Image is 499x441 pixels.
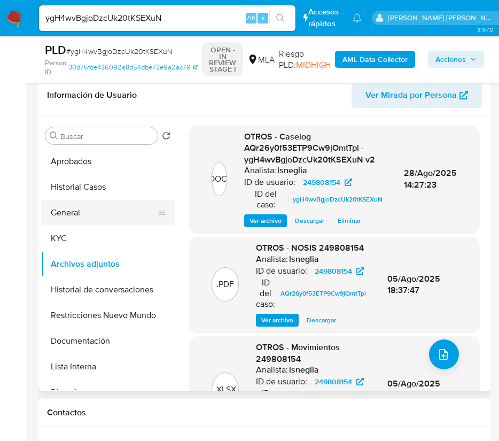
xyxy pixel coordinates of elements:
button: AML Data Collector [335,51,415,68]
span: Acciones [435,51,466,68]
button: Restricciones Nuevo Mundo [41,303,175,328]
h1: Contactos [47,407,482,418]
p: OPEN - IN REVIEW STAGE I [202,42,243,76]
span: MIDHIGH [296,59,331,71]
button: Eliminar [332,214,366,227]
span: 3.157.0 [477,25,494,34]
p: ID del caso: [244,189,287,210]
b: AML Data Collector [342,51,408,68]
span: Alt [247,13,255,23]
span: 249808154 [303,176,340,189]
button: Historial de conversaciones [41,277,175,303]
h1: Información de Usuario [47,90,137,100]
span: 05/Ago/2025 18:37:45 [387,377,440,401]
span: s [261,13,264,23]
span: 05/Ago/2025 18:37:47 [387,273,440,297]
p: .DOCX [207,173,232,185]
input: Buscar [60,131,153,141]
a: Notificaciones [353,13,362,22]
a: 249808154 [297,176,358,189]
button: Buscar [50,131,58,140]
span: AQr26y0f53ETP9Cw9jOmtTpl [280,287,366,300]
a: AQr26y0f53ETP9Cw9jOmtTpl [276,287,370,300]
b: PLD [45,41,66,58]
span: 249808154 [315,265,352,277]
button: Documentación [41,328,175,354]
h6: lsneglia [277,165,307,176]
p: Analista: [256,365,288,375]
button: Acciones [428,51,484,68]
button: Historial Casos [41,174,175,200]
p: ID de usuario: [256,266,307,276]
button: KYC [41,226,175,251]
a: 249808154 [308,265,370,277]
span: Accesos rápidos [308,6,342,29]
span: Descargar [295,215,324,226]
p: ID de usuario: [244,177,295,188]
button: Ver archivo [256,314,299,327]
button: search-icon [269,11,291,26]
p: ID del caso: [256,388,275,420]
input: Buscar usuario o caso... [39,11,295,25]
span: Ver archivo [261,315,293,326]
p: ID del caso: [256,277,275,310]
button: upload-file [429,339,459,369]
span: # ygH4wvBgjoDzcUk20tKSEXuN [66,46,173,57]
button: General [41,200,166,226]
span: 249808154 [315,375,352,388]
p: Analista: [244,165,276,176]
h6: lsneglia [289,254,319,265]
button: Archivos adjuntos [41,251,175,277]
span: Ver Mirada por Persona [365,82,457,108]
span: OTROS - NOSIS 249808154 [256,242,364,254]
a: 30d75fde436092a8d54dbe73e9a2ac79 [68,58,198,77]
button: Volver al orden por defecto [162,131,170,143]
span: Descargar [307,315,336,326]
span: OTROS - Movimientos 249808154 [256,341,340,365]
button: Descargar [290,214,330,227]
button: Lista Interna [41,354,175,380]
p: lucia.neglia@mercadolibre.com [388,13,496,23]
div: MLA [247,54,275,66]
span: ygH4wvBgjoDzcUk20tKSEXuN [293,193,383,206]
a: ygH4wvBgjoDzcUk20tKSEXuN [289,193,387,206]
button: Descargar [301,314,341,327]
h6: lsneglia [289,365,319,375]
button: Aprobados [41,149,175,174]
span: 28/Ago/2025 14:27:23 [404,167,457,191]
span: Ver archivo [250,215,282,226]
b: Person ID [45,58,66,77]
p: .XLSX [214,384,236,396]
button: Ver archivo [244,214,287,227]
a: 249808154 [308,375,370,388]
span: Riesgo PLD: [279,48,331,71]
span: Eliminar [338,215,361,226]
span: OTROS - Caselog AQr26y0f53ETP9Cw9jOmtTpl - ygH4wvBgjoDzcUk20tKSEXuN v2 [244,130,375,166]
p: .PDF [216,278,234,290]
button: Direcciones [41,380,175,405]
p: Analista: [256,254,288,265]
p: ID de usuario: [256,376,307,387]
button: Ver Mirada por Persona [352,82,482,108]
